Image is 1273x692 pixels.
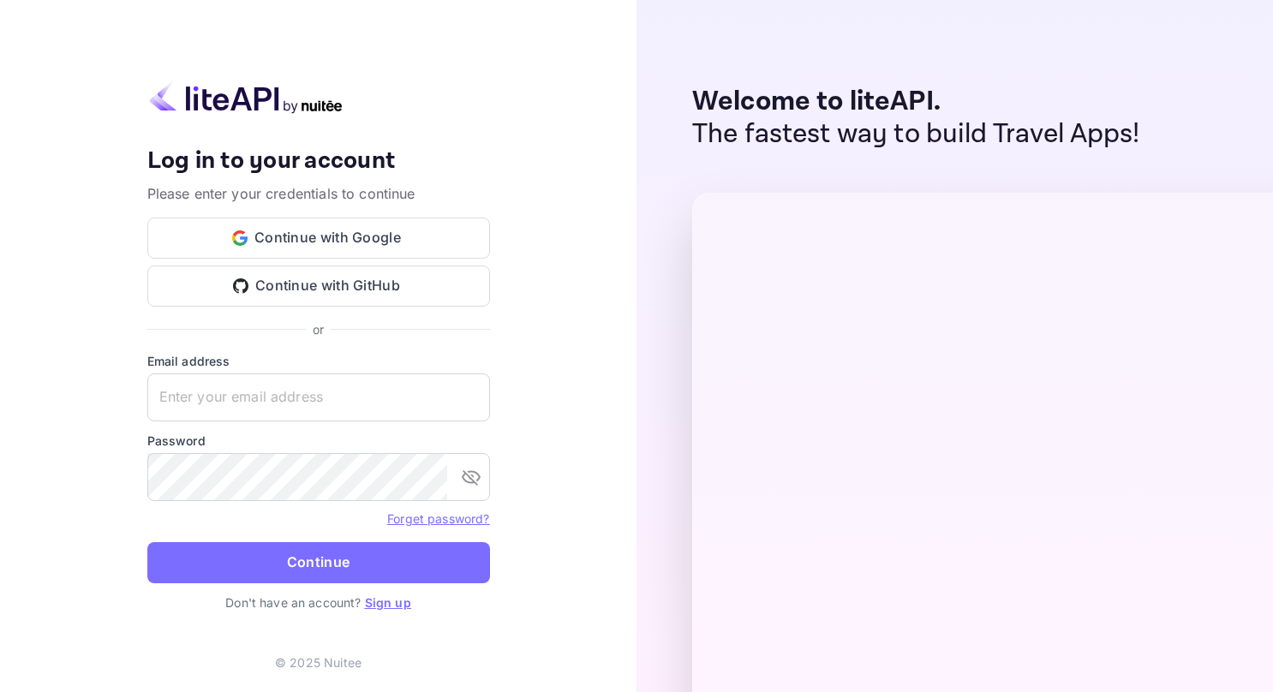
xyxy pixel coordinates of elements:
[147,594,490,611] p: Don't have an account?
[147,146,490,176] h4: Log in to your account
[365,595,411,610] a: Sign up
[275,653,362,671] p: © 2025 Nuitee
[387,511,489,526] a: Forget password?
[147,352,490,370] label: Email address
[692,86,1140,118] p: Welcome to liteAPI.
[147,373,490,421] input: Enter your email address
[387,510,489,527] a: Forget password?
[147,218,490,259] button: Continue with Google
[147,81,344,114] img: liteapi
[147,432,490,450] label: Password
[147,183,490,204] p: Please enter your credentials to continue
[147,542,490,583] button: Continue
[147,265,490,307] button: Continue with GitHub
[454,460,488,494] button: toggle password visibility
[313,320,324,338] p: or
[692,118,1140,151] p: The fastest way to build Travel Apps!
